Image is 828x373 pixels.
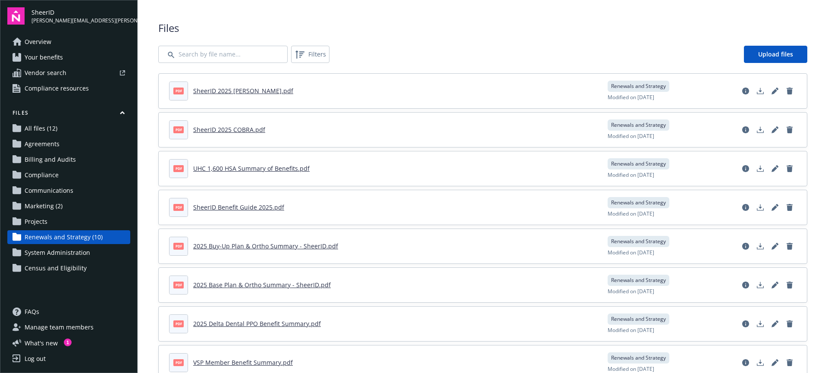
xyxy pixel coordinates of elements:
a: Download document [753,201,767,214]
span: Your benefits [25,50,63,64]
span: pdf [173,165,184,172]
span: pdf [173,282,184,288]
a: System Administration [7,246,130,260]
span: Census and Eligibility [25,261,87,275]
span: Renewals and Strategy [611,354,666,362]
span: SheerID [31,8,130,17]
a: Delete document [783,162,797,176]
span: pdf [173,243,184,249]
span: Modified on [DATE] [608,288,654,295]
div: Log out [25,352,46,366]
span: Manage team members [25,320,94,334]
span: Agreements [25,137,60,151]
a: Manage team members [7,320,130,334]
a: Census and Eligibility [7,261,130,275]
a: Vendor search [7,66,130,80]
span: Filters [308,50,326,59]
a: Marketing (2) [7,199,130,213]
span: Modified on [DATE] [608,171,654,179]
span: Modified on [DATE] [608,210,654,218]
a: Your benefits [7,50,130,64]
a: Agreements [7,137,130,151]
a: Delete document [783,356,797,370]
a: All files (12) [7,122,130,135]
a: Overview [7,35,130,49]
a: 2025 Delta Dental PPO Benefit Summary.pdf [193,320,321,328]
a: Renewals and Strategy (10) [7,230,130,244]
a: SheerID 2025 [PERSON_NAME].pdf [193,87,293,95]
a: Delete document [783,123,797,137]
a: SheerID Benefit Guide 2025.pdf [193,203,284,211]
span: Upload files [758,50,793,58]
span: [PERSON_NAME][EMAIL_ADDRESS][PERSON_NAME][DOMAIN_NAME] [31,17,130,25]
div: 1 [64,339,72,346]
span: Files [158,21,807,35]
a: 2025 Base Plan & Ortho Summary - SheerID.pdf [193,281,331,289]
a: View file details [739,317,753,331]
a: Download document [753,162,767,176]
a: View file details [739,201,753,214]
span: Billing and Audits [25,153,76,166]
span: Renewals and Strategy [611,160,666,168]
a: Delete document [783,201,797,214]
span: pdf [173,320,184,327]
input: Search by file name... [158,46,288,63]
span: Renewals and Strategy [611,276,666,284]
a: Edit document [768,317,782,331]
a: Download document [753,356,767,370]
span: Modified on [DATE] [608,326,654,334]
a: VSP Member Benefit Summary.pdf [193,358,293,367]
span: Modified on [DATE] [608,365,654,373]
a: Download document [753,84,767,98]
span: What ' s new [25,339,58,348]
a: Communications [7,184,130,197]
a: UHC 1,600 HSA Summary of Benefits.pdf [193,164,310,172]
a: FAQs [7,305,130,319]
span: Overview [25,35,51,49]
a: View file details [739,123,753,137]
span: System Administration [25,246,90,260]
a: Edit document [768,356,782,370]
a: Upload files [744,46,807,63]
a: View file details [739,84,753,98]
a: Delete document [783,317,797,331]
button: Files [7,109,130,120]
a: Delete document [783,278,797,292]
button: Filters [291,46,329,63]
span: Renewals and Strategy [611,238,666,245]
a: 2025 Buy-Up Plan & Ortho Summary - SheerID.pdf [193,242,338,250]
a: Edit document [768,84,782,98]
span: Renewals and Strategy [611,82,666,90]
span: Filters [293,47,328,61]
a: Edit document [768,123,782,137]
span: FAQs [25,305,39,319]
a: Projects [7,215,130,229]
a: Compliance resources [7,81,130,95]
span: Renewals and Strategy (10) [25,230,103,244]
a: SheerID 2025 COBRA.pdf [193,125,265,134]
a: View file details [739,278,753,292]
a: Edit document [768,278,782,292]
a: View file details [739,356,753,370]
span: Compliance resources [25,81,89,95]
a: Delete document [783,84,797,98]
span: pdf [173,126,184,133]
a: Edit document [768,239,782,253]
span: Vendor search [25,66,66,80]
a: Download document [753,239,767,253]
button: SheerID[PERSON_NAME][EMAIL_ADDRESS][PERSON_NAME][DOMAIN_NAME] [31,7,130,25]
a: Download document [753,278,767,292]
a: Billing and Audits [7,153,130,166]
span: Compliance [25,168,59,182]
span: Modified on [DATE] [608,94,654,101]
a: Delete document [783,239,797,253]
span: Renewals and Strategy [611,199,666,207]
img: navigator-logo.svg [7,7,25,25]
span: Communications [25,184,73,197]
span: All files (12) [25,122,57,135]
a: Edit document [768,162,782,176]
span: Marketing (2) [25,199,63,213]
a: Edit document [768,201,782,214]
span: Modified on [DATE] [608,249,654,257]
button: What's new1 [7,339,72,348]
